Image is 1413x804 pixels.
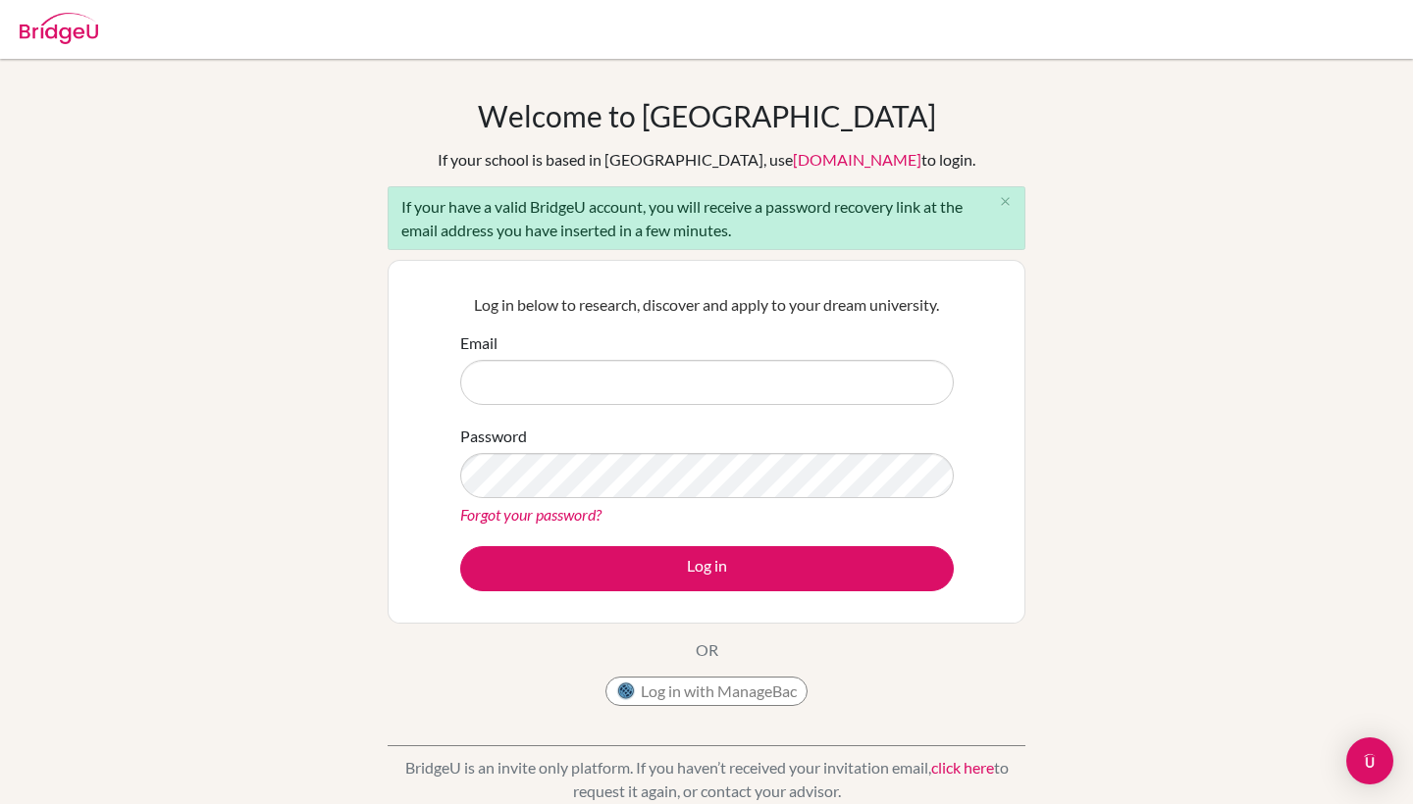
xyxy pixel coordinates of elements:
div: If your have a valid BridgeU account, you will receive a password recovery link at the email addr... [388,186,1025,250]
button: Close [985,187,1024,217]
p: OR [696,638,718,662]
p: Log in below to research, discover and apply to your dream university. [460,293,954,317]
div: If your school is based in [GEOGRAPHIC_DATA], use to login. [438,148,975,172]
i: close [998,194,1013,209]
h1: Welcome to [GEOGRAPHIC_DATA] [478,98,936,133]
button: Log in [460,546,954,591]
a: Forgot your password? [460,505,602,524]
button: Log in with ManageBac [605,677,808,706]
div: Open Intercom Messenger [1346,737,1393,784]
img: Bridge-U [20,13,98,44]
a: [DOMAIN_NAME] [793,150,921,169]
p: BridgeU is an invite only platform. If you haven’t received your invitation email, to request it ... [388,756,1025,803]
label: Email [460,331,497,355]
a: click here [931,758,994,777]
label: Password [460,425,527,448]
